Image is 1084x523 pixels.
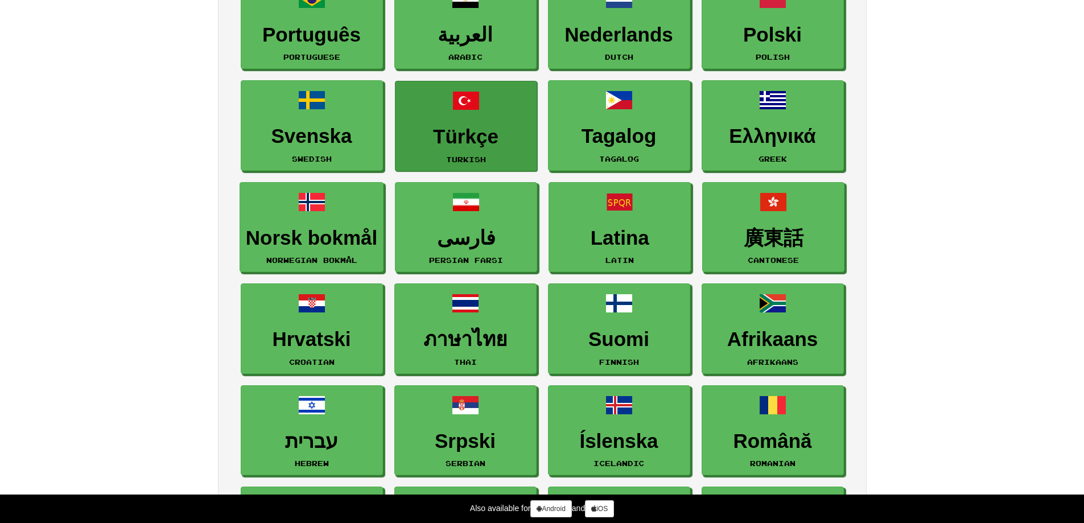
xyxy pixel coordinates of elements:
[394,385,537,476] a: SrpskiSerbian
[283,53,340,61] small: Portuguese
[747,358,798,366] small: Afrikaans
[246,227,377,249] h3: Norsk bokmål
[401,24,530,46] h3: العربية
[548,80,690,171] a: TagalogTagalog
[599,155,639,163] small: Tagalog
[599,358,639,366] small: Finnish
[247,125,377,147] h3: Svenska
[708,430,838,452] h3: Română
[395,182,537,273] a: فارسیPersian Farsi
[554,125,684,147] h3: Tagalog
[247,430,377,452] h3: עברית
[554,328,684,351] h3: Suomi
[241,283,383,374] a: HrvatskiCroatian
[605,53,633,61] small: Dutch
[605,256,634,264] small: Latin
[708,227,838,249] h3: 廣東話
[292,155,332,163] small: Swedish
[401,126,531,148] h3: Türkçe
[708,125,838,147] h3: Ελληνικά
[247,328,377,351] h3: Hrvatski
[240,182,384,273] a: Norsk bokmålNorwegian Bokmål
[759,155,787,163] small: Greek
[429,256,503,264] small: Persian Farsi
[702,385,844,476] a: RomânăRomanian
[748,256,799,264] small: Cantonese
[241,385,383,476] a: עבריתHebrew
[289,358,335,366] small: Croatian
[395,81,537,171] a: TürkçeTurkish
[554,24,684,46] h3: Nederlands
[446,155,486,163] small: Turkish
[555,227,685,249] h3: Latina
[548,283,690,374] a: SuomiFinnish
[530,500,571,517] a: Android
[708,24,838,46] h3: Polski
[295,459,329,467] small: Hebrew
[401,430,530,452] h3: Srpski
[756,53,790,61] small: Polish
[401,227,531,249] h3: فارسی
[241,80,383,171] a: SvenskaSwedish
[702,80,844,171] a: ΕλληνικάGreek
[394,283,537,374] a: ภาษาไทยThai
[708,328,838,351] h3: Afrikaans
[750,459,796,467] small: Romanian
[448,53,483,61] small: Arabic
[554,430,684,452] h3: Íslenska
[401,328,530,351] h3: ภาษาไทย
[585,500,614,517] a: iOS
[446,459,485,467] small: Serbian
[454,358,477,366] small: Thai
[266,256,357,264] small: Norwegian Bokmål
[549,182,691,273] a: LatinaLatin
[548,385,690,476] a: ÍslenskaIcelandic
[702,283,844,374] a: AfrikaansAfrikaans
[593,459,644,467] small: Icelandic
[702,182,844,273] a: 廣東話Cantonese
[247,24,377,46] h3: Português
